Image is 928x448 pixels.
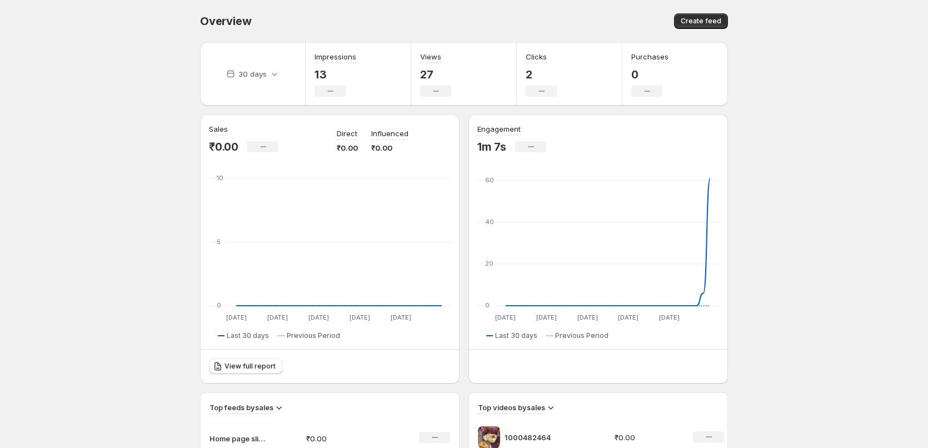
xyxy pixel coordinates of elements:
text: [DATE] [536,313,557,321]
h3: Top feeds by sales [209,402,273,413]
p: ₹0.00 [337,142,358,153]
text: [DATE] [267,313,288,321]
text: [DATE] [659,313,680,321]
h3: Sales [209,123,228,135]
h3: Clicks [526,51,547,62]
p: 1000482464 [505,432,588,443]
h3: Purchases [631,51,668,62]
p: 1m 7s [477,140,506,153]
span: Create feed [681,17,721,26]
p: ₹0.00 [306,433,385,444]
span: Previous Period [555,331,608,340]
p: 13 [315,68,356,81]
p: ₹0.00 [615,432,680,443]
p: ₹0.00 [209,140,238,153]
h3: Views [420,51,441,62]
text: [DATE] [350,313,370,321]
p: 30 days [238,68,267,79]
text: [DATE] [618,313,638,321]
p: 2 [526,68,557,81]
text: [DATE] [577,313,598,321]
text: 0 [485,301,490,309]
p: 0 [631,68,668,81]
span: Previous Period [287,331,340,340]
button: Create feed [674,13,728,29]
span: Last 30 days [495,331,537,340]
text: 60 [485,176,494,184]
p: Influenced [371,128,408,139]
text: 10 [217,174,223,182]
a: View full report [209,359,282,374]
text: 40 [485,218,494,226]
p: 27 [420,68,451,81]
p: Home page slider [209,433,265,444]
p: ₹0.00 [371,142,408,153]
h3: Top videos by sales [478,402,545,413]
text: 0 [217,301,221,309]
text: [DATE] [308,313,329,321]
span: View full report [224,362,276,371]
text: [DATE] [495,313,516,321]
text: 5 [217,238,221,246]
text: [DATE] [226,313,247,321]
text: 20 [485,260,493,267]
h3: Impressions [315,51,356,62]
text: [DATE] [391,313,411,321]
span: Overview [200,14,251,28]
p: Direct [337,128,357,139]
h3: Engagement [477,123,521,135]
span: Last 30 days [227,331,269,340]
